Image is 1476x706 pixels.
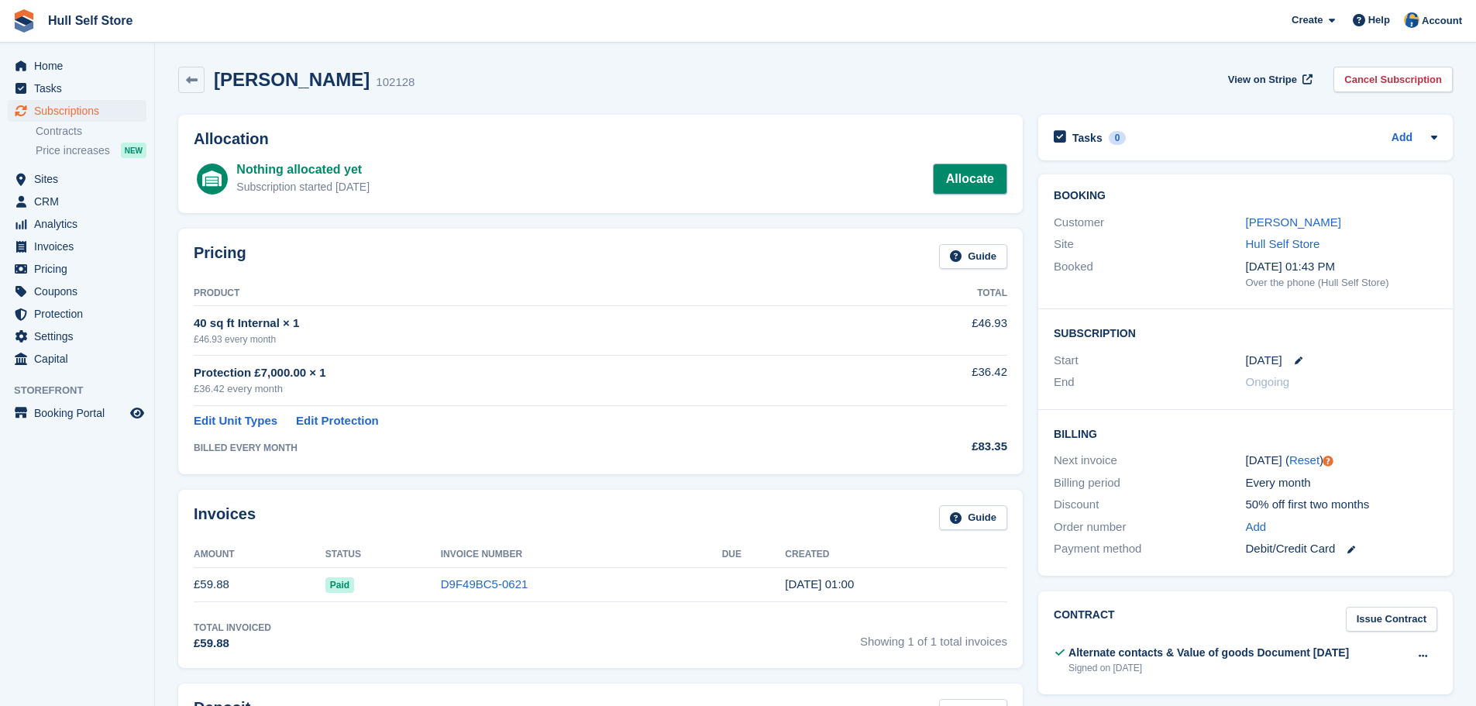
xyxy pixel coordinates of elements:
[1054,236,1245,253] div: Site
[1333,67,1453,92] a: Cancel Subscription
[14,383,154,398] span: Storefront
[8,77,146,99] a: menu
[8,303,146,325] a: menu
[194,412,277,430] a: Edit Unit Types
[214,69,370,90] h2: [PERSON_NAME]
[939,505,1007,531] a: Guide
[194,244,246,270] h2: Pricing
[194,505,256,531] h2: Invoices
[785,577,854,591] time: 2025-08-22 00:00:11 UTC
[8,191,146,212] a: menu
[1246,540,1437,558] div: Debit/Credit Card
[1054,496,1245,514] div: Discount
[194,542,325,567] th: Amount
[1068,661,1349,675] div: Signed on [DATE]
[42,8,139,33] a: Hull Self Store
[1246,352,1282,370] time: 2025-08-22 00:00:00 UTC
[34,191,127,212] span: CRM
[8,325,146,347] a: menu
[1246,452,1437,470] div: [DATE] ( )
[325,577,354,593] span: Paid
[34,77,127,99] span: Tasks
[194,567,325,602] td: £59.88
[1109,131,1127,145] div: 0
[1228,72,1297,88] span: View on Stripe
[785,542,1007,567] th: Created
[8,213,146,235] a: menu
[376,74,415,91] div: 102128
[1246,518,1267,536] a: Add
[34,325,127,347] span: Settings
[860,621,1007,653] span: Showing 1 of 1 total invoices
[121,143,146,158] div: NEW
[34,213,127,235] span: Analytics
[876,281,1007,306] th: Total
[34,258,127,280] span: Pricing
[8,55,146,77] a: menu
[1368,12,1390,28] span: Help
[1246,215,1341,229] a: [PERSON_NAME]
[933,164,1007,195] a: Allocate
[1246,496,1437,514] div: 50% off first two months
[1054,352,1245,370] div: Start
[939,244,1007,270] a: Guide
[876,355,1007,405] td: £36.42
[1054,190,1437,202] h2: Booking
[34,402,127,424] span: Booking Portal
[1054,325,1437,340] h2: Subscription
[1054,214,1245,232] div: Customer
[1054,518,1245,536] div: Order number
[1054,474,1245,492] div: Billing period
[1246,258,1437,276] div: [DATE] 01:43 PM
[34,168,127,190] span: Sites
[8,402,146,424] a: menu
[194,281,876,306] th: Product
[1054,607,1115,632] h2: Contract
[1292,12,1323,28] span: Create
[34,236,127,257] span: Invoices
[194,364,876,382] div: Protection £7,000.00 × 1
[8,348,146,370] a: menu
[1072,131,1103,145] h2: Tasks
[441,577,528,591] a: D9F49BC5-0621
[1422,13,1462,29] span: Account
[236,179,370,195] div: Subscription started [DATE]
[8,100,146,122] a: menu
[34,281,127,302] span: Coupons
[1404,12,1419,28] img: Hull Self Store
[876,438,1007,456] div: £83.35
[1068,645,1349,661] div: Alternate contacts & Value of goods Document [DATE]
[8,281,146,302] a: menu
[441,542,722,567] th: Invoice Number
[12,9,36,33] img: stora-icon-8386f47178a22dfd0bd8f6a31ec36ba5ce8667c1dd55bd0f319d3a0aa187defe.svg
[236,160,370,179] div: Nothing allocated yet
[1246,237,1320,250] a: Hull Self Store
[876,306,1007,355] td: £46.93
[1321,454,1335,468] div: Tooltip anchor
[128,404,146,422] a: Preview store
[194,635,271,653] div: £59.88
[1346,607,1437,632] a: Issue Contract
[194,381,876,397] div: £36.42 every month
[1246,375,1290,388] span: Ongoing
[1289,453,1319,467] a: Reset
[34,303,127,325] span: Protection
[36,143,110,158] span: Price increases
[194,441,876,455] div: BILLED EVERY MONTH
[1246,275,1437,291] div: Over the phone (Hull Self Store)
[1246,474,1437,492] div: Every month
[36,124,146,139] a: Contracts
[194,315,876,332] div: 40 sq ft Internal × 1
[34,100,127,122] span: Subscriptions
[1392,129,1412,147] a: Add
[1054,258,1245,291] div: Booked
[1222,67,1316,92] a: View on Stripe
[8,168,146,190] a: menu
[194,332,876,346] div: £46.93 every month
[1054,425,1437,441] h2: Billing
[1054,452,1245,470] div: Next invoice
[296,412,379,430] a: Edit Protection
[8,236,146,257] a: menu
[1054,540,1245,558] div: Payment method
[722,542,786,567] th: Due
